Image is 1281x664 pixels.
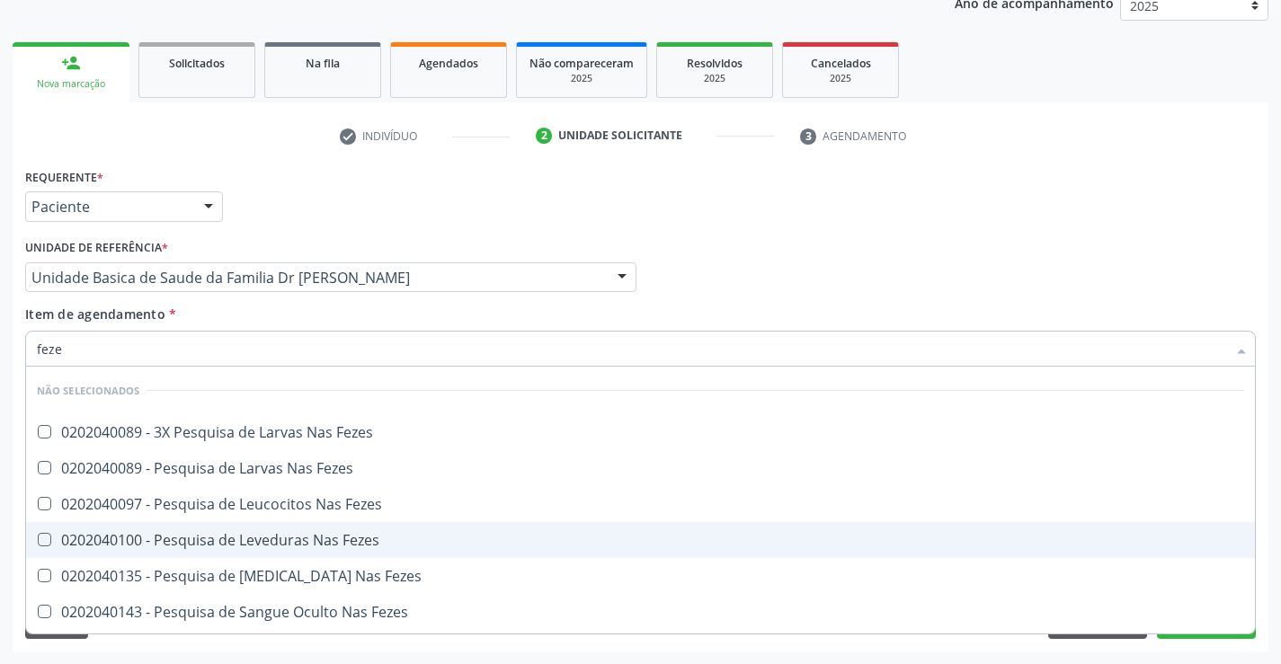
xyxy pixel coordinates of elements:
[536,128,552,144] div: 2
[37,425,1244,439] div: 0202040089 - 3X Pesquisa de Larvas Nas Fezes
[419,56,478,71] span: Agendados
[558,128,682,144] div: Unidade solicitante
[25,235,168,262] label: Unidade de referência
[529,72,634,85] div: 2025
[31,198,186,216] span: Paciente
[670,72,760,85] div: 2025
[25,305,165,323] span: Item de agendamento
[169,56,225,71] span: Solicitados
[37,461,1244,475] div: 0202040089 - Pesquisa de Larvas Nas Fezes
[31,269,600,287] span: Unidade Basica de Saude da Familia Dr [PERSON_NAME]
[37,533,1244,547] div: 0202040100 - Pesquisa de Leveduras Nas Fezes
[61,53,81,73] div: person_add
[37,569,1244,583] div: 0202040135 - Pesquisa de [MEDICAL_DATA] Nas Fezes
[25,164,103,191] label: Requerente
[37,331,1226,367] input: Buscar por procedimentos
[796,72,885,85] div: 2025
[37,497,1244,511] div: 0202040097 - Pesquisa de Leucocitos Nas Fezes
[306,56,340,71] span: Na fila
[529,56,634,71] span: Não compareceram
[25,77,117,91] div: Nova marcação
[811,56,871,71] span: Cancelados
[37,605,1244,619] div: 0202040143 - Pesquisa de Sangue Oculto Nas Fezes
[687,56,743,71] span: Resolvidos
